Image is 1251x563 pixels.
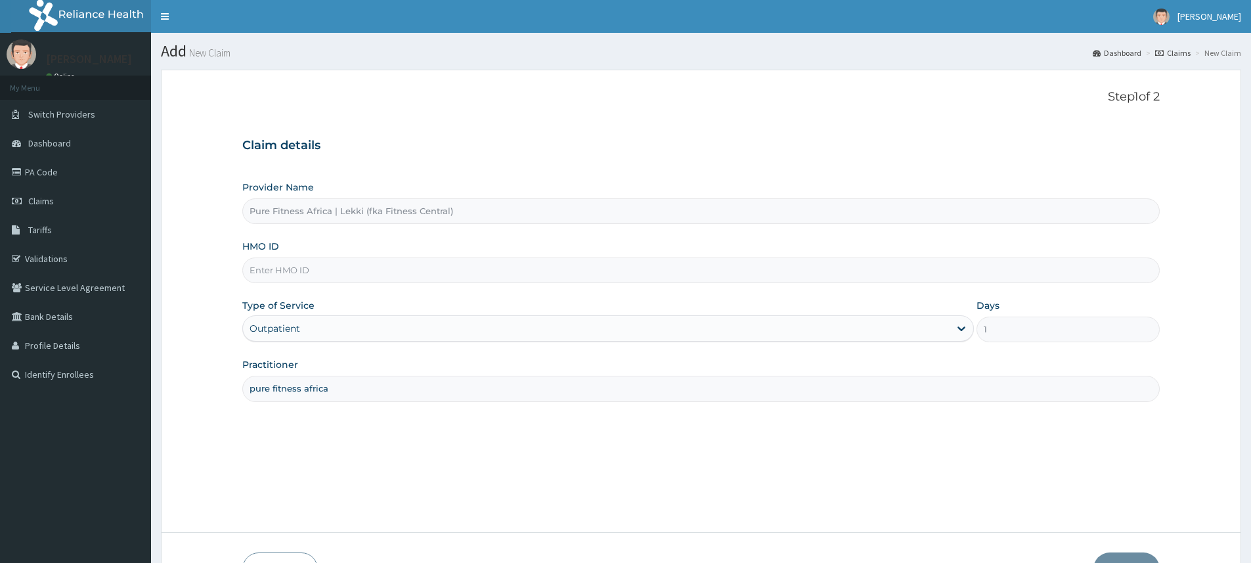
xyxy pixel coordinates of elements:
p: Step 1 of 2 [242,90,1160,104]
input: Enter HMO ID [242,258,1160,283]
span: [PERSON_NAME] [1177,11,1241,22]
img: User Image [7,39,36,69]
label: Provider Name [242,181,314,194]
a: Dashboard [1093,47,1141,58]
input: Enter Name [242,376,1160,401]
img: User Image [1153,9,1170,25]
span: Claims [28,195,54,207]
h1: Add [161,43,1241,60]
label: HMO ID [242,240,279,253]
label: Days [977,299,999,312]
small: New Claim [187,48,230,58]
a: Claims [1155,47,1191,58]
a: Online [46,72,77,81]
span: Switch Providers [28,108,95,120]
p: [PERSON_NAME] [46,53,132,65]
li: New Claim [1192,47,1241,58]
span: Dashboard [28,137,71,149]
label: Practitioner [242,358,298,371]
span: Tariffs [28,224,52,236]
label: Type of Service [242,299,315,312]
h3: Claim details [242,139,1160,153]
